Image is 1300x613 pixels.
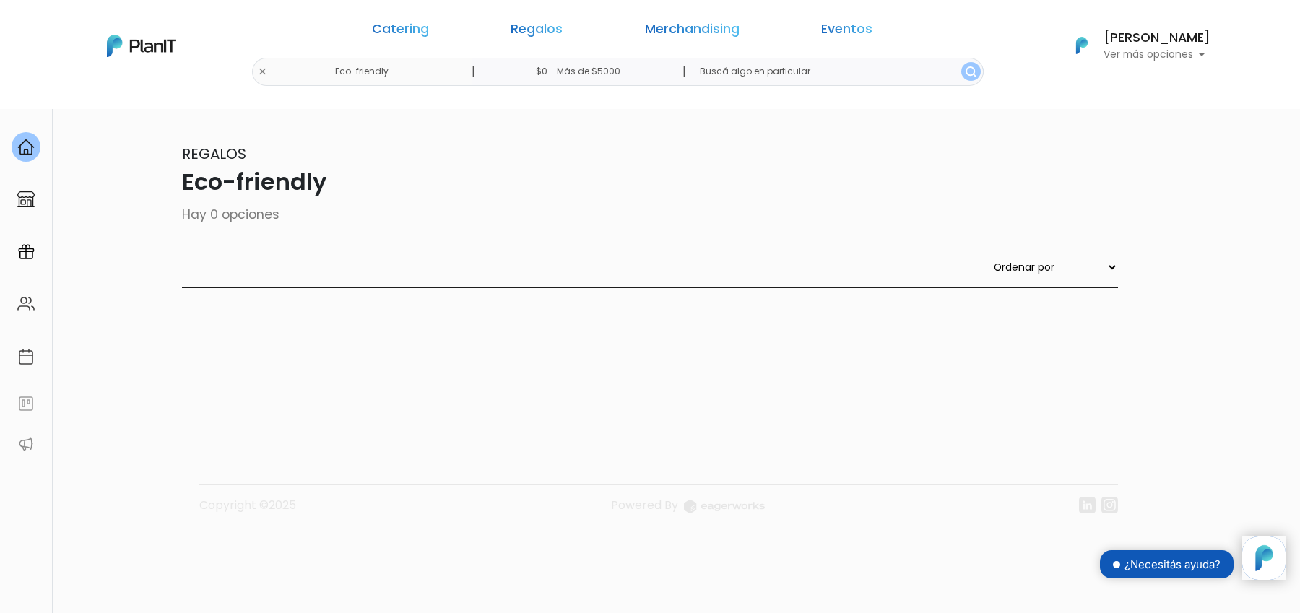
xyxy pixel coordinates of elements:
[17,435,35,453] img: partners-52edf745621dab592f3b2c58e3bca9d71375a7ef29c3b500c9f145b62cc070d4.svg
[372,23,429,40] a: Catering
[1026,536,1242,594] iframe: trengo-widget-status
[1104,50,1210,60] p: Ver más opciones
[611,497,765,525] a: Powered By
[17,191,35,208] img: marketplace-4ceaa7011d94191e9ded77b95e3339b90024bf715f7c57f8cf31f2d8c509eaba.svg
[199,497,296,525] p: Copyright ©2025
[17,348,35,365] img: calendar-87d922413cdce8b2cf7b7f5f62616a5cf9e4887200fb71536465627b3292af00.svg
[17,243,35,261] img: campaigns-02234683943229c281be62815700db0a1741e53638e28bf9629b52c665b00959.svg
[182,205,1118,224] p: Hay 0 opciones
[258,67,267,77] img: close-6986928ebcb1d6c9903e3b54e860dbc4d054630f23adef3a32610726dff6a82b.svg
[1057,27,1210,64] button: PlanIt Logo [PERSON_NAME] Ver más opciones
[684,500,765,513] img: logo_eagerworks-044938b0bf012b96b195e05891a56339191180c2d98ce7df62ca656130a436fa.svg
[1104,32,1210,45] h6: [PERSON_NAME]
[182,165,1118,199] p: Eco-friendly
[821,23,872,40] a: Eventos
[682,63,686,80] p: |
[511,23,563,40] a: Regalos
[611,497,678,513] span: translation missing: es.layouts.footer.powered_by
[17,139,35,156] img: home-e721727adea9d79c4d83392d1f703f7f8bce08238fde08b1acbfd93340b81755.svg
[1066,30,1098,61] img: PlanIt Logo
[107,35,175,57] img: PlanIt Logo
[17,395,35,412] img: feedback-78b5a0c8f98aac82b08bfc38622c3050aee476f2c9584af64705fc4e61158814.svg
[688,58,984,86] input: Buscá algo en particular..
[17,295,35,313] img: people-662611757002400ad9ed0e3c099ab2801c6687ba6c219adb57efc949bc21e19d.svg
[966,66,976,77] img: search_button-432b6d5273f82d61273b3651a40e1bd1b912527efae98b1b7a1b2c0702e16a8d.svg
[472,63,475,80] p: |
[182,143,1118,165] p: Regalos
[645,23,740,40] a: Merchandising
[1242,536,1286,580] iframe: trengo-widget-launcher
[1101,497,1118,513] img: instagram-7ba2a2629254302ec2a9470e65da5de918c9f3c9a63008f8abed3140a32961bf.svg
[1079,497,1096,513] img: linkedin-cc7d2dbb1a16aff8e18f147ffe980d30ddd5d9e01409788280e63c91fc390ff4.svg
